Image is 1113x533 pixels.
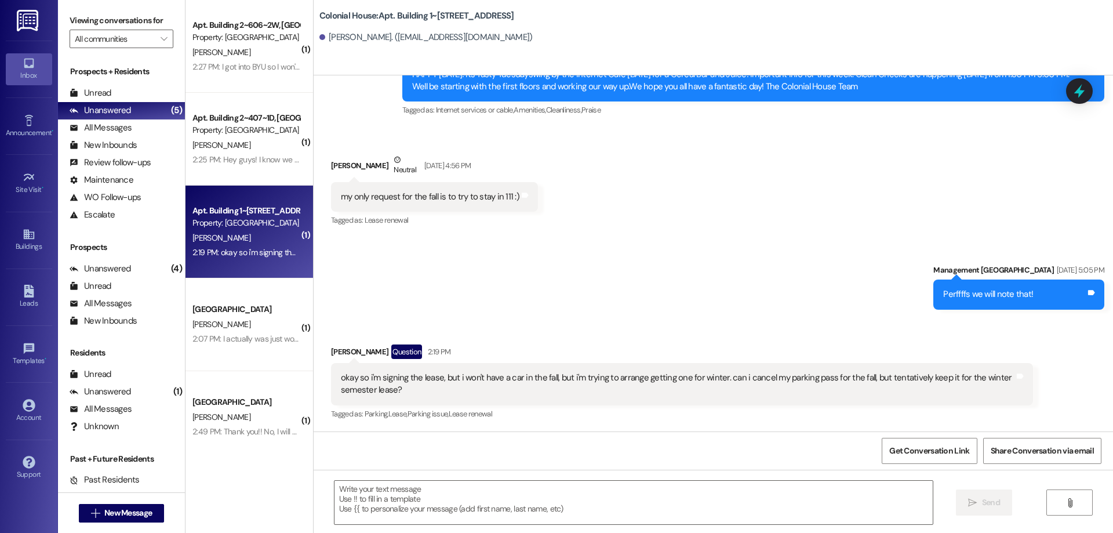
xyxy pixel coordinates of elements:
[365,409,388,419] span: Parking ,
[70,12,173,30] label: Viewing conversations for
[1054,264,1104,276] div: [DATE] 5:05 PM
[319,31,533,43] div: [PERSON_NAME]. ([EMAIL_ADDRESS][DOMAIN_NAME])
[581,105,601,115] span: Praise
[365,215,409,225] span: Lease renewal
[331,405,1033,422] div: Tagged as:
[6,168,52,199] a: Site Visit •
[70,191,141,204] div: WO Follow-ups
[192,154,970,165] div: 2:25 PM: Hey guys! I know we don't schedule our white gloves, but it's there any way that my whit...
[192,61,393,72] div: 2:27 PM: I got into BYU so I won't be signing a lease for winter
[168,101,185,119] div: (5)
[168,260,185,278] div: (4)
[514,105,546,115] span: Amenities ,
[192,205,300,217] div: Apt. Building 1~[STREET_ADDRESS]
[391,154,418,178] div: Neutral
[968,498,977,507] i: 
[6,53,52,85] a: Inbox
[161,34,167,43] i: 
[70,139,137,151] div: New Inbounds
[6,396,52,427] a: Account
[391,345,422,359] div: Question
[889,445,969,457] span: Get Conversation Link
[70,104,131,117] div: Unanswered
[192,233,250,243] span: [PERSON_NAME]
[70,315,137,327] div: New Inbounds
[192,47,250,57] span: [PERSON_NAME]
[933,264,1104,280] div: Management [GEOGRAPHIC_DATA]
[58,453,185,465] div: Past + Future Residents
[6,224,52,256] a: Buildings
[6,452,52,484] a: Support
[192,112,300,124] div: Apt. Building 2~407~1D, [GEOGRAPHIC_DATA]
[192,31,300,43] div: Property: [GEOGRAPHIC_DATA]
[341,191,519,203] div: my only request for the fall is to try to stay in 111 :)
[192,217,300,229] div: Property: [GEOGRAPHIC_DATA]
[70,280,111,292] div: Unread
[943,288,1033,300] div: Perffffs we will note that!
[70,403,132,415] div: All Messages
[104,507,152,519] span: New Message
[436,105,514,115] span: Internet services or cable ,
[79,504,165,523] button: New Message
[58,347,185,359] div: Residents
[70,368,111,380] div: Unread
[70,420,119,433] div: Unknown
[75,30,155,48] input: All communities
[982,496,1000,509] span: Send
[388,409,408,419] span: Lease ,
[58,66,185,78] div: Prospects + Residents
[341,372,1014,397] div: okay so i'm signing the lease, but i won't have a car in the fall, but i'm trying to arrange gett...
[170,383,185,401] div: (1)
[70,87,111,99] div: Unread
[45,355,46,363] span: •
[983,438,1101,464] button: Share Conversation via email
[70,157,151,169] div: Review follow-ups
[52,127,53,135] span: •
[70,386,131,398] div: Unanswered
[331,154,538,182] div: [PERSON_NAME]
[412,68,1086,93] div: HAPPY [DATE]! Its Tasty Tuesdayswing by the Internet Cafe [DATE] for a Cereal Bar and Juice! Impo...
[402,101,1104,118] div: Tagged as:
[70,209,115,221] div: Escalate
[192,124,300,136] div: Property: [GEOGRAPHIC_DATA]
[70,122,132,134] div: All Messages
[91,509,100,518] i: 
[425,346,450,358] div: 2:19 PM
[70,263,131,275] div: Unanswered
[546,105,581,115] span: Cleanliness ,
[58,241,185,253] div: Prospects
[70,174,133,186] div: Maintenance
[449,409,493,419] span: Lease renewal
[6,339,52,370] a: Templates •
[319,10,514,22] b: Colonial House: Apt. Building 1~[STREET_ADDRESS]
[192,426,425,437] div: 2:49 PM: Thank you!! No, I will be going home for the Winter semester.
[1065,498,1074,507] i: 
[192,319,250,329] span: [PERSON_NAME]
[192,19,300,31] div: Apt. Building 2~606~2W, [GEOGRAPHIC_DATA]
[192,140,250,150] span: [PERSON_NAME]
[882,438,977,464] button: Get Conversation Link
[331,345,1033,363] div: [PERSON_NAME]
[956,490,1012,516] button: Send
[408,409,449,419] span: Parking issue ,
[6,281,52,313] a: Leads
[42,184,43,192] span: •
[331,212,538,229] div: Tagged as:
[17,10,41,31] img: ResiDesk Logo
[192,247,893,258] div: 2:19 PM: okay so i'm signing the lease, but i won't have a car in the fall, but i'm trying to arr...
[70,474,140,486] div: Past Residents
[70,298,132,310] div: All Messages
[192,412,250,422] span: [PERSON_NAME]
[991,445,1094,457] span: Share Conversation via email
[192,303,300,316] div: [GEOGRAPHIC_DATA]
[421,159,471,172] div: [DATE] 4:56 PM
[192,396,300,408] div: [GEOGRAPHIC_DATA]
